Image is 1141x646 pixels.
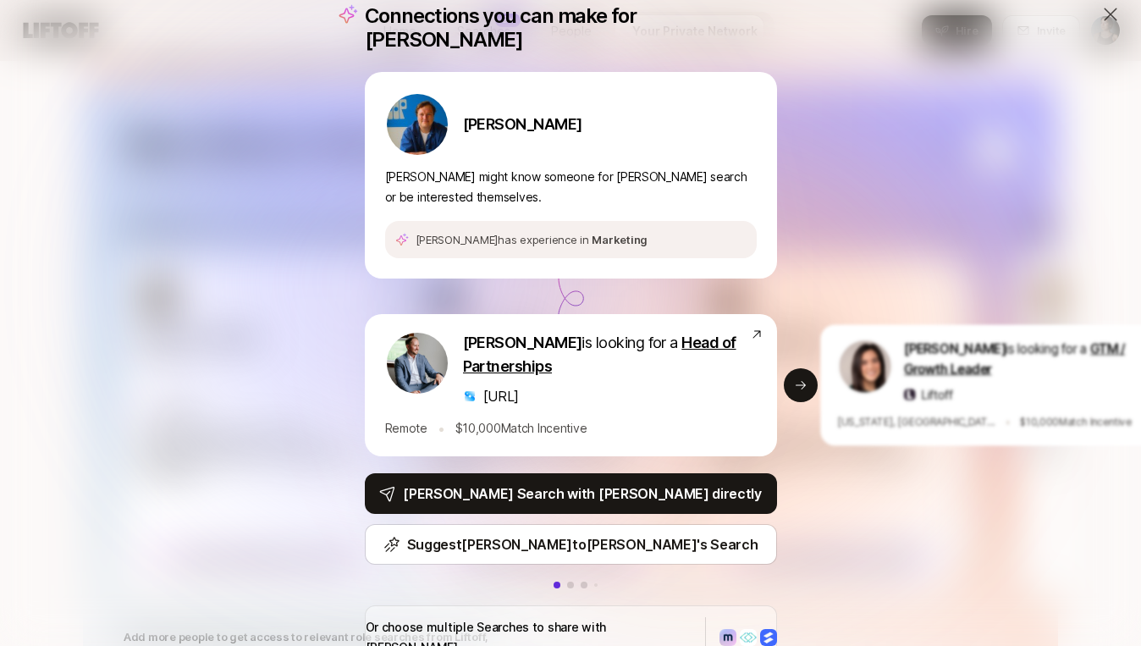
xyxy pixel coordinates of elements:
[385,418,427,439] p: Remote
[1004,412,1010,431] p: •
[837,413,995,430] p: [US_STATE], [GEOGRAPHIC_DATA]
[385,167,757,207] p: [PERSON_NAME] might know someone for [PERSON_NAME] search or be interested themselves.
[760,629,777,646] img: Company logo
[438,417,445,439] p: •
[407,533,758,555] p: Suggest [PERSON_NAME] to [PERSON_NAME] 's Search
[365,473,777,514] button: [PERSON_NAME] Search with [PERSON_NAME] directly
[365,4,777,52] p: Connections you can make for [PERSON_NAME]
[387,333,448,394] img: 2d04401f_4c1d_4892_85d5_662fa3828e83.jpg
[387,94,448,155] img: 344e4014_aa31_428a_b0c7_b35017b684e9.jpg
[463,331,750,378] p: is looking for a
[483,385,519,407] p: [URL]
[463,113,582,136] p: [PERSON_NAME]
[463,334,582,351] span: [PERSON_NAME]
[1019,413,1131,430] p: $ 10,000 Match Incentive
[921,385,952,404] p: Liftoff
[592,233,648,246] span: Marketing
[740,629,757,646] img: Company logo
[719,629,736,646] img: Company logo
[455,418,587,439] p: $ 10,000 Match Incentive
[903,389,915,400] img: liftoff-icon-400.jpg
[839,340,890,392] img: 71d7b91d_d7cb_43b4_a7ea_a9b2f2cc6e03.jpg
[463,389,477,403] img: f074ccfe_ffa6_4134_ae40_b8a7bdf9a997.jpg
[365,524,777,565] button: Suggest[PERSON_NAME]to[PERSON_NAME]'s Search
[903,341,1005,356] span: [PERSON_NAME]
[403,483,762,505] p: [PERSON_NAME] Search with [PERSON_NAME] directly
[903,341,1124,377] span: GTM / Growth Leader
[416,231,648,248] p: [PERSON_NAME] has experience in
